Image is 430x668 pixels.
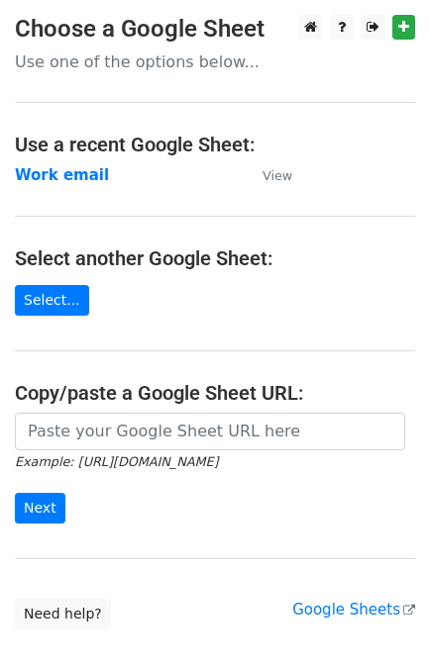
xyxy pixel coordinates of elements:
[15,454,218,469] small: Example: [URL][DOMAIN_NAME]
[292,601,415,619] a: Google Sheets
[15,246,415,270] h4: Select another Google Sheet:
[15,51,415,72] p: Use one of the options below...
[243,166,292,184] a: View
[15,599,111,629] a: Need help?
[15,133,415,156] h4: Use a recent Google Sheet:
[15,166,109,184] a: Work email
[15,381,415,405] h4: Copy/paste a Google Sheet URL:
[15,15,415,44] h3: Choose a Google Sheet
[15,285,89,316] a: Select...
[15,413,405,450] input: Paste your Google Sheet URL here
[263,168,292,183] small: View
[15,493,65,524] input: Next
